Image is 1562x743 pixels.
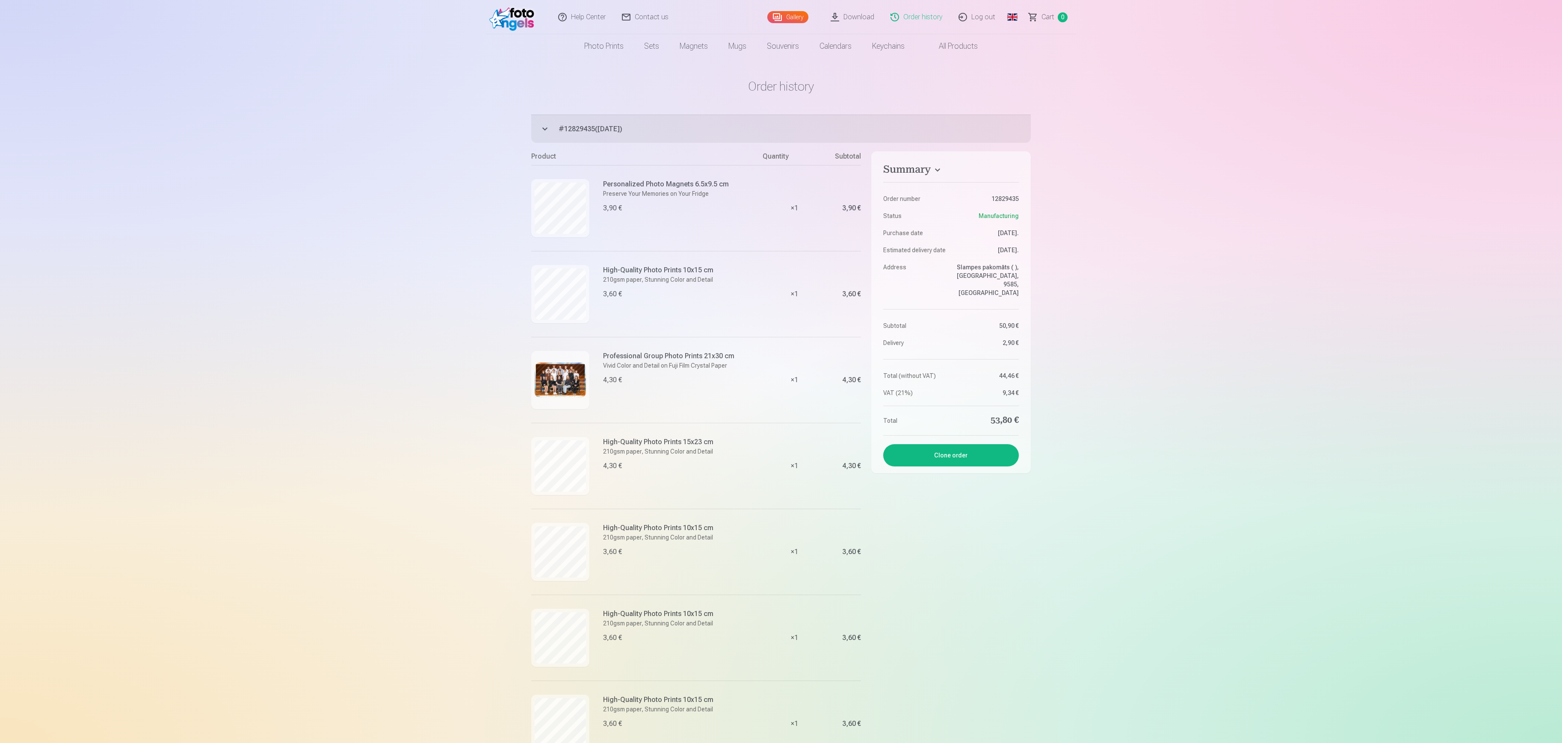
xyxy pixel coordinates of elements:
div: 3,60 € [603,633,622,643]
div: 3,90 € [842,206,861,211]
button: Summary [883,163,1019,179]
dd: 50,90 € [955,321,1019,330]
dt: Address [883,263,947,297]
div: Subtotal [827,151,861,165]
div: × 1 [763,595,827,681]
dt: Total (without VAT) [883,371,947,380]
span: Сart [1041,12,1054,22]
button: #12829435([DATE]) [531,115,1031,143]
dt: Delivery [883,339,947,347]
dd: Slampes pakomāts ( ), [GEOGRAPHIC_DATA], 9585, [GEOGRAPHIC_DATA] [955,263,1019,297]
span: 0 [1058,12,1068,22]
div: 3,60 € [603,547,622,557]
div: 4,30 € [603,375,622,385]
dt: Order number [883,195,947,203]
p: Preserve Your Memories on Your Fridge [603,189,729,198]
img: /fa1 [489,3,538,31]
div: × 1 [763,165,827,251]
span: # 12829435 ( [DATE] ) [559,124,1031,134]
dt: Subtotal [883,321,947,330]
p: Vivid Color and Detail on Fuji Film Crystal Paper [603,361,734,370]
h6: High-Quality Photo Prints 15x23 cm [603,437,713,447]
a: Magnets [669,34,718,58]
div: 3,60 € [603,289,622,299]
dd: [DATE]. [955,229,1019,237]
dt: VAT (21%) [883,389,947,397]
dd: 44,46 € [955,371,1019,380]
div: 3,60 € [842,721,861,726]
div: 3,60 € [842,549,861,554]
h6: High-Quality Photo Prints 10x15 cm [603,695,713,705]
h6: Professional Group Photo Prints 21x30 cm [603,351,734,361]
div: 4,30 € [842,463,861,469]
p: 210gsm paper, Stunning Color and Detail [603,275,713,284]
h1: Order history [531,79,1031,94]
a: Gallery [767,11,808,23]
dt: Purchase date [883,229,947,237]
dd: 12829435 [955,195,1019,203]
p: 210gsm paper, Stunning Color and Detail [603,705,713,714]
div: 3,60 € [603,719,622,729]
a: Mugs [718,34,757,58]
dd: [DATE]. [955,246,1019,254]
div: 4,30 € [842,377,861,383]
a: Souvenirs [757,34,809,58]
p: 210gsm paper, Stunning Color and Detail [603,533,713,542]
div: × 1 [763,251,827,337]
div: × 1 [763,509,827,595]
h6: Personalized Photo Magnets 6.5x9.5 cm [603,179,729,189]
div: 3,60 € [842,292,861,297]
div: × 1 [763,337,827,423]
div: 3,90 € [603,203,622,213]
dd: 9,34 € [955,389,1019,397]
a: Keychains [862,34,915,58]
h6: High-Quality Photo Prints 10x15 cm [603,523,713,533]
a: Calendars [809,34,862,58]
h6: High-Quality Photo Prints 10x15 cm [603,609,713,619]
a: Photo prints [574,34,634,58]
h6: High-Quality Photo Prints 10x15 cm [603,265,713,275]
dd: 53,80 € [955,415,1019,427]
p: 210gsm paper, Stunning Color and Detail [603,447,713,456]
dd: 2,90 € [955,339,1019,347]
div: × 1 [763,423,827,509]
a: All products [915,34,988,58]
div: 4,30 € [603,461,622,471]
dt: Status [883,212,947,220]
dt: Estimated delivery date [883,246,947,254]
div: 3,60 € [842,635,861,640]
button: Clone order [883,444,1019,466]
div: Quantity [763,151,827,165]
a: Sets [634,34,669,58]
dt: Total [883,415,947,427]
p: 210gsm paper, Stunning Color and Detail [603,619,713,628]
span: Manufacturing [979,212,1019,220]
div: Product [531,151,763,165]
